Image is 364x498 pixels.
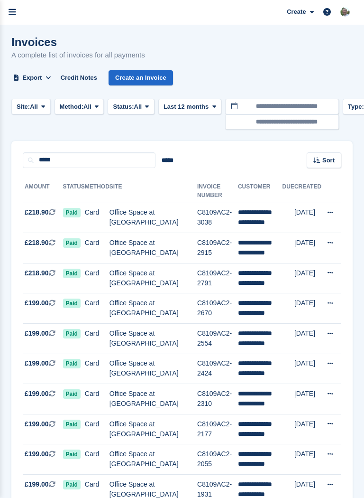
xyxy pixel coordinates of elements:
[63,359,81,368] span: Paid
[113,102,134,112] span: Status:
[294,354,321,384] td: [DATE]
[294,444,321,475] td: [DATE]
[294,233,321,263] td: [DATE]
[25,268,49,278] span: £218.90
[294,414,321,444] td: [DATE]
[63,299,81,308] span: Paid
[109,444,197,475] td: Office Space at [GEOGRAPHIC_DATA]
[85,354,109,384] td: Card
[85,444,109,475] td: Card
[197,444,238,475] td: C8109AC2-2055
[11,36,145,48] h1: Invoices
[30,102,38,112] span: All
[25,358,49,368] span: £199.00
[85,324,109,354] td: Card
[17,102,30,112] span: Site:
[197,384,238,414] td: C8109AC2-2310
[11,50,145,61] p: A complete list of invoices for all payments
[11,70,53,86] button: Export
[85,293,109,324] td: Card
[25,479,49,489] span: £199.00
[197,203,238,233] td: C8109AC2-3038
[340,7,350,17] img: Peter Moxon
[109,293,197,324] td: Office Space at [GEOGRAPHIC_DATA]
[348,102,364,112] span: Type:
[294,324,321,354] td: [DATE]
[85,384,109,414] td: Card
[63,389,81,399] span: Paid
[63,208,81,217] span: Paid
[11,99,51,114] button: Site: All
[25,449,49,459] span: £199.00
[63,420,81,429] span: Paid
[287,7,306,17] span: Create
[109,70,173,86] a: Create an Invoice
[25,238,49,248] span: £218.90
[322,156,335,165] span: Sort
[294,203,321,233] td: [DATE]
[108,99,154,114] button: Status: All
[25,207,49,217] span: £218.90
[85,263,109,293] td: Card
[294,179,321,203] th: Created
[197,179,238,203] th: Invoice Number
[109,354,197,384] td: Office Space at [GEOGRAPHIC_DATA]
[197,324,238,354] td: C8109AC2-2554
[23,179,63,203] th: Amount
[57,70,101,86] a: Credit Notes
[109,384,197,414] td: Office Space at [GEOGRAPHIC_DATA]
[25,298,49,308] span: £199.00
[238,179,282,203] th: Customer
[22,73,42,83] span: Export
[55,99,104,114] button: Method: All
[109,414,197,444] td: Office Space at [GEOGRAPHIC_DATA]
[109,203,197,233] td: Office Space at [GEOGRAPHIC_DATA]
[63,329,81,338] span: Paid
[294,263,321,293] td: [DATE]
[134,102,142,112] span: All
[197,414,238,444] td: C8109AC2-2177
[63,238,81,248] span: Paid
[25,329,49,338] span: £199.00
[294,293,321,324] td: [DATE]
[109,233,197,263] td: Office Space at [GEOGRAPHIC_DATA]
[85,179,109,203] th: Method
[25,389,49,399] span: £199.00
[63,179,85,203] th: Status
[197,293,238,324] td: C8109AC2-2670
[60,102,84,112] span: Method:
[109,263,197,293] td: Office Space at [GEOGRAPHIC_DATA]
[109,179,197,203] th: Site
[158,99,221,114] button: Last 12 months
[85,203,109,233] td: Card
[85,233,109,263] td: Card
[63,450,81,459] span: Paid
[294,384,321,414] td: [DATE]
[83,102,91,112] span: All
[164,102,209,112] span: Last 12 months
[197,233,238,263] td: C8109AC2-2915
[197,263,238,293] td: C8109AC2-2791
[109,324,197,354] td: Office Space at [GEOGRAPHIC_DATA]
[63,480,81,489] span: Paid
[197,354,238,384] td: C8109AC2-2424
[63,269,81,278] span: Paid
[282,179,294,203] th: Due
[85,414,109,444] td: Card
[25,419,49,429] span: £199.00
